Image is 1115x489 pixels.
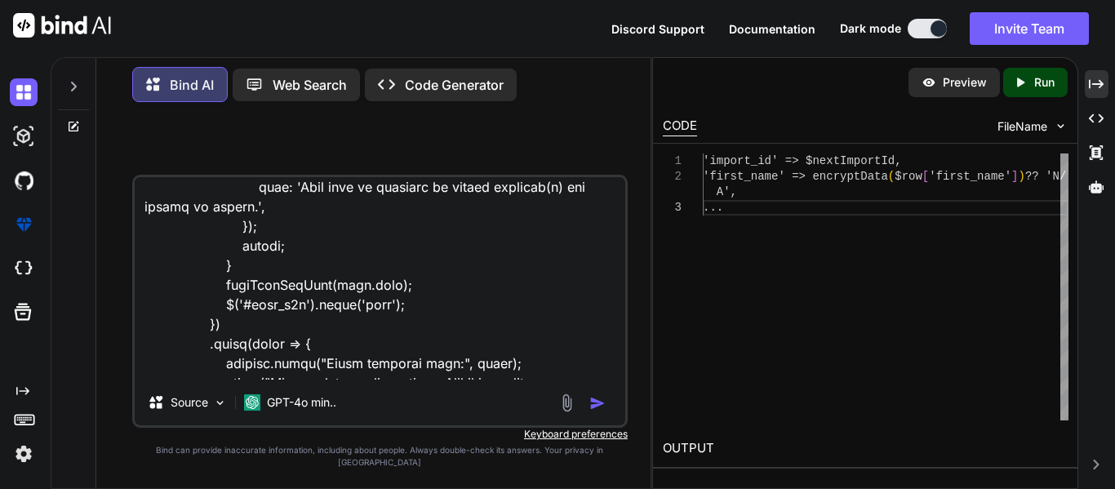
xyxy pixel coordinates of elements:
[132,428,628,441] p: Keyboard preferences
[663,117,697,136] div: CODE
[611,22,704,36] span: Discord Support
[611,20,704,38] button: Discord Support
[703,154,902,167] span: 'import_id' => $nextImportId,
[943,74,987,91] p: Preview
[922,170,929,183] span: [
[10,78,38,106] img: darkChat
[405,75,504,95] p: Code Generator
[922,75,936,90] img: preview
[170,75,214,95] p: Bind AI
[267,394,336,411] p: GPT-4o min..
[663,153,682,169] div: 1
[132,444,628,469] p: Bind can provide inaccurate information, including about people. Always double-check its answers....
[13,13,111,38] img: Bind AI
[888,170,895,183] span: (
[840,20,901,37] span: Dark mode
[135,177,625,380] textarea: lor I do sitamet con adipi elit sed doei tempo in utlabor etdolore ma ali en ad minimv qui nost e...
[729,22,815,36] span: Documentation
[929,170,1011,183] span: 'first_name'
[653,429,1077,468] h2: OUTPUT
[10,122,38,150] img: darkAi-studio
[997,118,1047,135] span: FileName
[663,169,682,184] div: 2
[703,170,888,183] span: 'first_name' => encryptData
[10,211,38,238] img: premium
[970,12,1089,45] button: Invite Team
[171,394,208,411] p: Source
[10,167,38,194] img: githubDark
[663,200,682,216] div: 3
[895,170,922,183] span: $row
[589,395,606,411] img: icon
[717,185,737,198] span: A',
[10,440,38,468] img: settings
[729,20,815,38] button: Documentation
[1019,170,1025,183] span: )
[1054,119,1068,133] img: chevron down
[10,255,38,282] img: cloudideIcon
[213,396,227,410] img: Pick Models
[557,393,576,412] img: attachment
[703,201,723,214] span: ...
[273,75,347,95] p: Web Search
[244,394,260,411] img: GPT-4o mini
[1025,170,1066,183] span: ?? 'N/
[1034,74,1055,91] p: Run
[1011,170,1018,183] span: ]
